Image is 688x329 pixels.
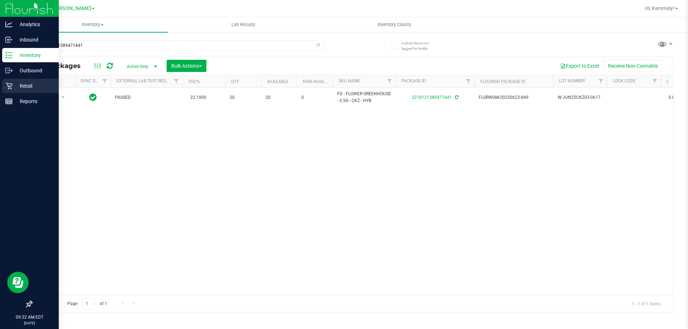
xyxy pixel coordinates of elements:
[231,79,239,84] a: Qty
[339,78,360,83] a: SKU Name
[61,298,113,309] span: Page of 1
[13,82,56,90] p: Retail
[230,94,257,101] span: 20
[52,5,91,11] span: [PERSON_NAME]
[187,92,210,103] span: 22.1000
[13,20,56,29] p: Analytics
[89,92,97,102] span: In Sync
[171,75,182,87] a: Filter
[171,63,202,69] span: Bulk Actions
[266,94,293,101] span: 20
[5,98,13,105] inline-svg: Reports
[267,79,288,84] a: Available
[5,67,13,74] inline-svg: Outbound
[7,272,29,293] iframe: Resource center
[319,17,470,32] a: Inventory Counts
[81,78,108,83] a: Sync Status
[368,21,421,28] span: Inventory Counts
[222,21,265,28] span: Lab Results
[13,66,56,75] p: Outbound
[401,78,426,83] a: Package ID
[59,92,68,102] span: select
[555,60,603,72] button: Export to Excel
[13,51,56,59] p: Inventory
[412,95,452,100] a: 2218121389471441
[384,75,396,87] a: Filter
[168,17,319,32] a: Lab Results
[99,75,111,87] a: Filter
[603,60,663,72] button: Receive Non-Cannabis
[626,298,666,309] span: 1 - 1 of 1 items
[558,94,603,101] span: W-JUN25CKZ03-0617
[37,62,88,70] span: All Packages
[401,40,437,51] span: Include items not tagged for facility
[3,314,56,320] p: 09:22 AM EDT
[17,17,168,32] a: Inventory
[559,78,585,83] a: Lot Number
[32,40,324,51] input: Search Package ID, Item Name, SKU, Lot or Part Number...
[666,79,678,84] a: CBD%
[645,5,674,11] span: Hi, Kammaly!
[82,298,95,309] input: 1
[13,35,56,44] p: Inbound
[13,97,56,106] p: Reports
[595,75,607,87] a: Filter
[463,75,474,87] a: Filter
[665,92,686,103] span: 0.0000
[167,60,206,72] button: Bulk Actions
[479,94,549,101] span: FLSRWGM-20250623-849
[17,21,168,28] span: Inventory
[115,94,178,101] span: PASSED
[3,320,56,326] p: [DATE]
[5,21,13,28] inline-svg: Analytics
[337,91,391,104] span: FD - FLOWER GREENHOUSE - 3.5G - CKZ - HYB
[316,40,321,49] span: Clear
[116,78,173,83] a: External Lab Test Result
[649,75,661,87] a: Filter
[454,95,458,100] span: Sync from Compliance System
[303,79,335,84] a: Non-Available
[301,94,329,101] span: 0
[613,78,636,83] a: Lock Code
[5,52,13,59] inline-svg: Inventory
[480,79,525,84] a: Flourish Package ID
[188,79,200,84] a: THC%
[5,82,13,89] inline-svg: Retail
[5,36,13,43] inline-svg: Inbound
